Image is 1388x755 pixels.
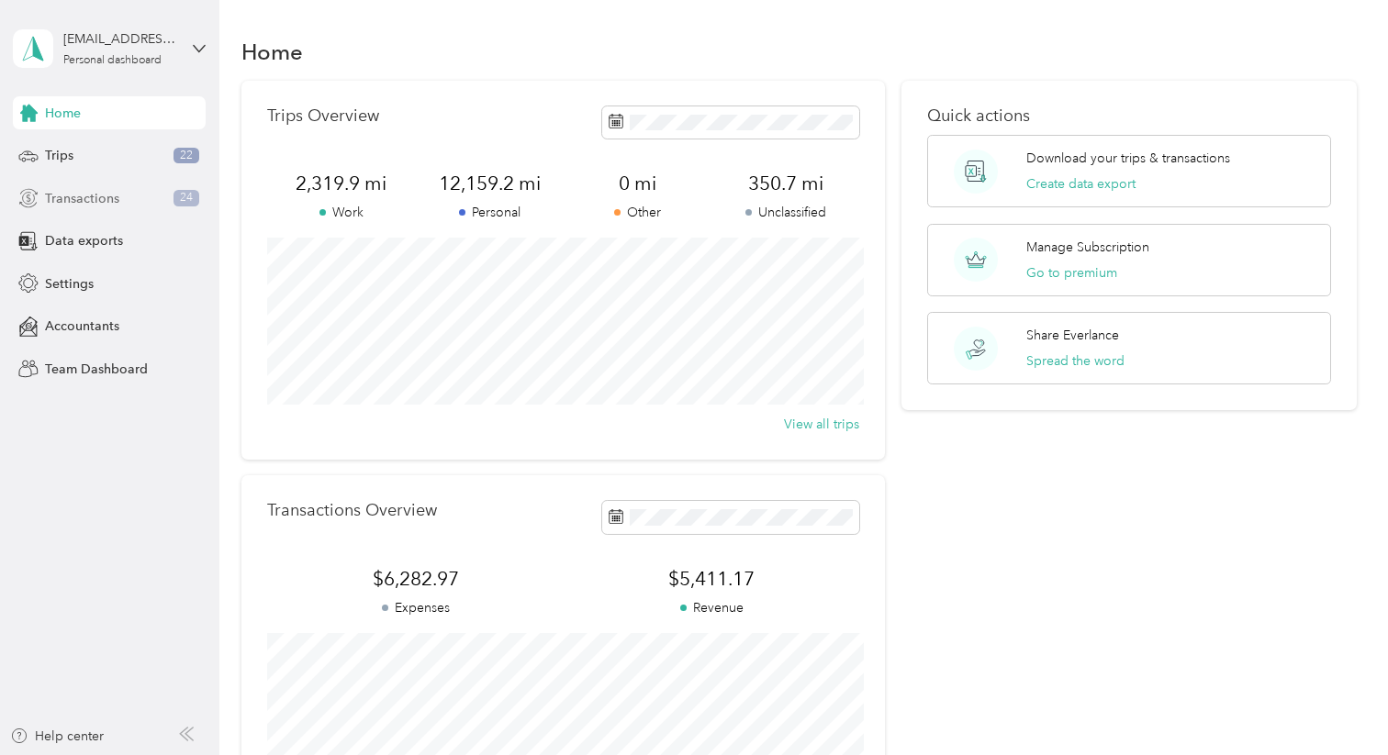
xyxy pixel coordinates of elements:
[10,727,104,746] button: Help center
[45,274,94,294] span: Settings
[927,106,1331,126] p: Quick actions
[564,598,860,617] p: Revenue
[1026,238,1149,257] p: Manage Subscription
[267,106,379,126] p: Trips Overview
[241,42,303,61] h1: Home
[267,203,415,222] p: Work
[564,203,711,222] p: Other
[416,203,564,222] p: Personal
[45,146,73,165] span: Trips
[416,171,564,196] span: 12,159.2 mi
[1026,174,1136,194] button: Create data export
[564,566,860,592] span: $5,411.17
[711,171,859,196] span: 350.7 mi
[173,190,199,206] span: 24
[711,203,859,222] p: Unclassified
[45,360,148,379] span: Team Dashboard
[267,566,563,592] span: $6,282.97
[1026,351,1125,371] button: Spread the word
[1026,149,1230,168] p: Download your trips & transactions
[45,231,123,250] span: Data exports
[1285,652,1388,755] iframe: Everlance-gr Chat Button Frame
[1026,326,1119,345] p: Share Everlance
[267,598,563,617] p: Expenses
[63,55,162,66] div: Personal dashboard
[45,316,119,336] span: Accountants
[564,171,711,196] span: 0 mi
[173,148,199,164] span: 22
[267,501,437,520] p: Transactions Overview
[45,104,81,123] span: Home
[63,29,178,49] div: [EMAIL_ADDRESS][DOMAIN_NAME]
[267,171,415,196] span: 2,319.9 mi
[784,415,859,434] button: View all trips
[45,189,119,208] span: Transactions
[1026,263,1117,283] button: Go to premium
